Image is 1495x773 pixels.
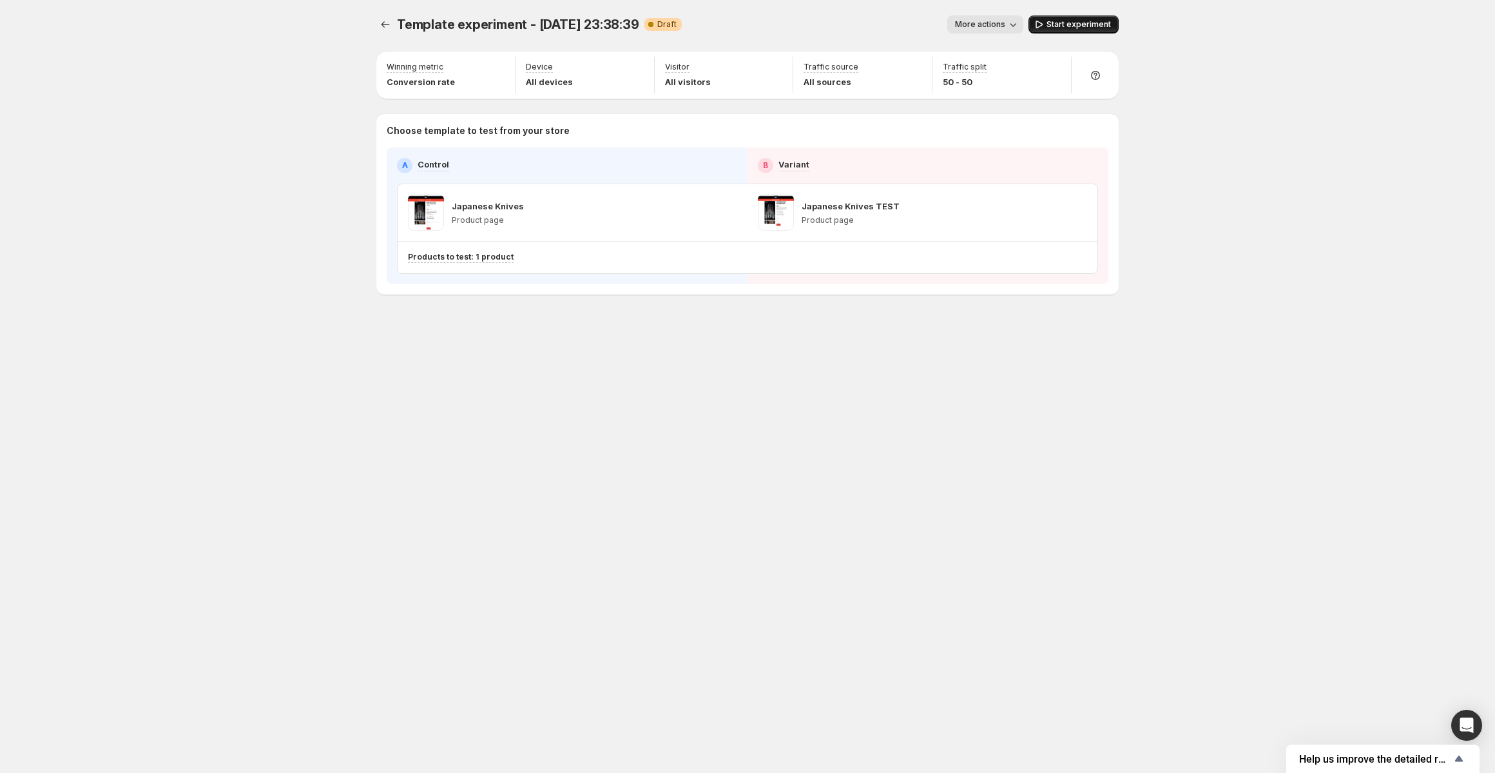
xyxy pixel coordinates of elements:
[804,75,858,88] p: All sources
[376,15,394,33] button: Experiments
[943,75,987,88] p: 50 - 50
[397,17,639,32] span: Template experiment - [DATE] 23:38:39
[947,15,1023,33] button: More actions
[526,75,573,88] p: All devices
[1299,751,1467,767] button: Show survey - Help us improve the detailed report for A/B campaigns
[802,200,900,213] p: Japanese Knives TEST
[1028,15,1119,33] button: Start experiment
[387,124,1108,137] p: Choose template to test from your store
[955,19,1005,30] span: More actions
[778,158,809,171] p: Variant
[387,75,455,88] p: Conversion rate
[1299,753,1451,765] span: Help us improve the detailed report for A/B campaigns
[387,62,443,72] p: Winning metric
[943,62,987,72] p: Traffic split
[1046,19,1111,30] span: Start experiment
[657,19,677,30] span: Draft
[804,62,858,72] p: Traffic source
[665,75,711,88] p: All visitors
[763,160,768,171] h2: B
[402,160,408,171] h2: A
[418,158,449,171] p: Control
[802,215,900,225] p: Product page
[408,252,514,262] p: Products to test: 1 product
[526,62,553,72] p: Device
[408,195,444,231] img: Japanese Knives
[1451,710,1482,741] div: Open Intercom Messenger
[665,62,690,72] p: Visitor
[452,215,524,225] p: Product page
[452,200,524,213] p: Japanese Knives
[758,195,794,231] img: Japanese Knives TEST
